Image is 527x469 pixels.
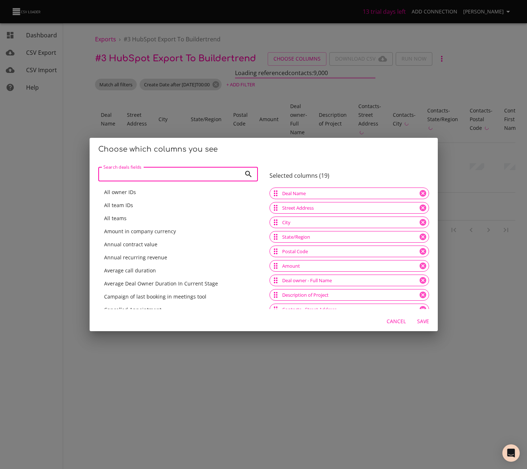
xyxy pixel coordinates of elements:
[278,306,341,313] span: Contacts - Street Address
[412,315,435,328] button: Save
[98,199,258,212] div: All team IDs
[104,280,218,287] span: Average Deal Owner Duration In Current Stage
[502,444,520,462] div: Open Intercom Messenger
[278,205,318,211] span: Street Address
[269,260,429,272] div: Amount
[269,188,429,199] div: Deal Name
[269,275,429,286] div: Deal owner - Full Name
[269,289,429,301] div: Description of Project
[278,263,304,270] span: Amount
[104,254,167,261] span: Annual recurring revenue
[278,248,312,255] span: Postal Code
[278,219,295,226] span: City
[384,315,409,328] button: Cancel
[269,246,429,257] div: Postal Code
[104,189,136,196] span: All owner IDs
[98,251,258,264] div: Annual recurring revenue
[104,241,157,248] span: Annual contract value
[104,215,127,222] span: All teams
[278,190,310,197] span: Deal Name
[98,225,258,238] div: Amount in company currency
[269,304,429,315] div: Contacts - Street Address
[387,317,406,326] span: Cancel
[104,293,206,300] span: Campaign of last booking in meetings tool
[104,202,133,209] span: All team IDs
[278,277,336,284] span: Deal owner - Full Name
[269,172,429,179] h6: Selected columns ( 19 )
[98,264,258,277] div: Average call duration
[98,186,258,199] div: All owner IDs
[278,234,314,240] span: State/Region
[98,144,429,155] h2: Choose which columns you see
[98,277,258,290] div: Average Deal Owner Duration In Current Stage
[104,228,176,235] span: Amount in company currency
[104,306,161,313] span: Cancelled Appointment
[269,217,429,228] div: City
[98,303,258,316] div: Cancelled Appointment
[98,238,258,251] div: Annual contract value
[98,212,258,225] div: All teams
[269,231,429,243] div: State/Region
[98,290,258,303] div: Campaign of last booking in meetings tool
[278,292,333,299] span: Description of Project
[415,317,432,326] span: Save
[269,202,429,214] div: Street Address
[104,267,156,274] span: Average call duration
